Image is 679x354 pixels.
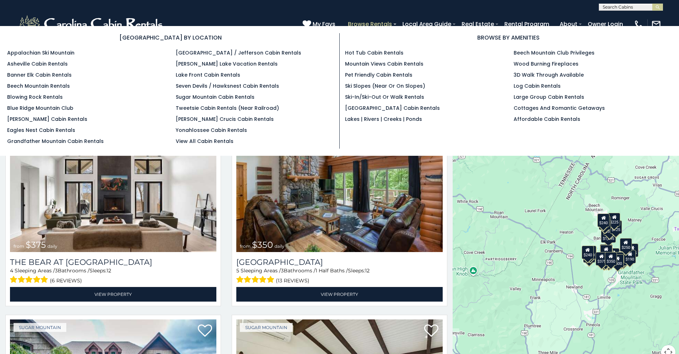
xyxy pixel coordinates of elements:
[600,245,612,258] div: $300
[236,257,443,267] a: [GEOGRAPHIC_DATA]
[236,267,239,274] span: 5
[176,82,279,89] a: Seven Devils / Hawksnest Cabin Rentals
[607,248,619,262] div: $200
[276,276,309,285] span: (13 reviews)
[7,82,70,89] a: Beech Mountain Rentals
[599,216,611,230] div: $170
[514,71,584,78] a: 3D Walk Through Available
[7,104,73,112] a: Blue Ridge Mountain Club
[600,252,612,266] div: $175
[582,245,594,259] div: $240
[514,116,580,123] a: Affordable Cabin Rentals
[345,116,422,123] a: Lakes | Rivers | Creeks | Ponds
[7,93,63,101] a: Blowing Rock Rentals
[651,19,661,29] img: mail-regular-white.png
[10,267,13,274] span: 4
[596,252,608,265] div: $375
[424,324,438,339] a: Add to favorites
[176,127,247,134] a: Yonahlossee Cabin Rentals
[514,93,584,101] a: Large Group Cabin Rentals
[176,71,240,78] a: Lake Front Cabin Rentals
[236,257,443,267] h3: Grouse Moor Lodge
[605,252,617,266] div: $350
[345,82,425,89] a: Ski Slopes (Near or On Slopes)
[7,127,75,134] a: Eagles Nest Cabin Rentals
[458,18,498,30] a: Real Estate
[600,244,612,258] div: $190
[10,114,216,252] a: The Bear At Sugar Mountain from $375 daily
[7,33,334,42] h3: [GEOGRAPHIC_DATA] BY LOCATION
[10,257,216,267] h3: The Bear At Sugar Mountain
[26,240,46,250] span: $375
[10,287,216,302] a: View Property
[345,49,403,56] a: Hot Tub Cabin Rentals
[313,20,335,29] span: My Favs
[514,60,578,67] a: Wood Burning Fireplaces
[603,222,616,235] div: $350
[303,20,337,29] a: My Favs
[14,323,66,332] a: Sugar Mountain
[50,276,82,285] span: (6 reviews)
[14,243,24,249] span: from
[315,267,348,274] span: 1 Half Baths /
[345,60,423,67] a: Mountain Views Cabin Rentals
[281,267,284,274] span: 3
[176,60,278,67] a: [PERSON_NAME] Lake Vacation Rentals
[345,71,412,78] a: Pet Friendly Cabin Rentals
[10,267,216,285] div: Sleeping Areas / Bathrooms / Sleeps:
[598,214,610,227] div: $240
[365,267,370,274] span: 12
[176,138,233,145] a: View All Cabin Rentals
[7,60,68,67] a: Asheville Cabin Rentals
[274,243,284,249] span: daily
[601,229,616,243] div: $1,095
[634,19,644,29] img: phone-regular-white.png
[198,324,212,339] a: Add to favorites
[612,254,624,268] div: $500
[10,114,216,252] img: The Bear At Sugar Mountain
[514,82,561,89] a: Log Cabin Rentals
[501,18,553,30] a: Rental Program
[514,49,595,56] a: Beech Mountain Club Privileges
[615,252,627,266] div: $195
[240,323,293,332] a: Sugar Mountain
[7,116,87,123] a: [PERSON_NAME] Cabin Rentals
[107,267,111,274] span: 12
[556,18,581,30] a: About
[55,267,58,274] span: 3
[7,49,74,56] a: Appalachian Ski Mountain
[610,220,622,234] div: $125
[176,49,301,56] a: [GEOGRAPHIC_DATA] / Jefferson Cabin Rentals
[236,267,443,285] div: Sleeping Areas / Bathrooms / Sleeps:
[176,116,274,123] a: [PERSON_NAME] Crucis Cabin Rentals
[10,257,216,267] a: The Bear At [GEOGRAPHIC_DATA]
[399,18,455,30] a: Local Area Guide
[514,104,605,112] a: Cottages and Romantic Getaways
[345,104,440,112] a: [GEOGRAPHIC_DATA] Cabin Rentals
[176,104,279,112] a: Tweetsie Cabin Rentals (Near Railroad)
[583,249,596,262] div: $355
[236,114,443,252] img: Grouse Moor Lodge
[618,252,630,265] div: $345
[236,287,443,302] a: View Property
[608,213,621,226] div: $225
[345,33,672,42] h3: BROWSE BY AMENITIES
[345,93,424,101] a: Ski-in/Ski-Out or Walk Rentals
[344,18,396,30] a: Browse Rentals
[7,71,72,78] a: Banner Elk Cabin Rentals
[176,93,254,101] a: Sugar Mountain Cabin Rentals
[620,238,632,251] div: $250
[236,114,443,252] a: Grouse Moor Lodge from $350 daily
[598,253,611,266] div: $155
[626,243,638,257] div: $155
[584,18,627,30] a: Owner Login
[603,253,615,267] div: $350
[18,14,166,35] img: White-1-2.png
[47,243,57,249] span: daily
[624,250,636,263] div: $190
[240,243,251,249] span: from
[7,138,104,145] a: Grandfather Mountain Cabin Rentals
[252,240,273,250] span: $350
